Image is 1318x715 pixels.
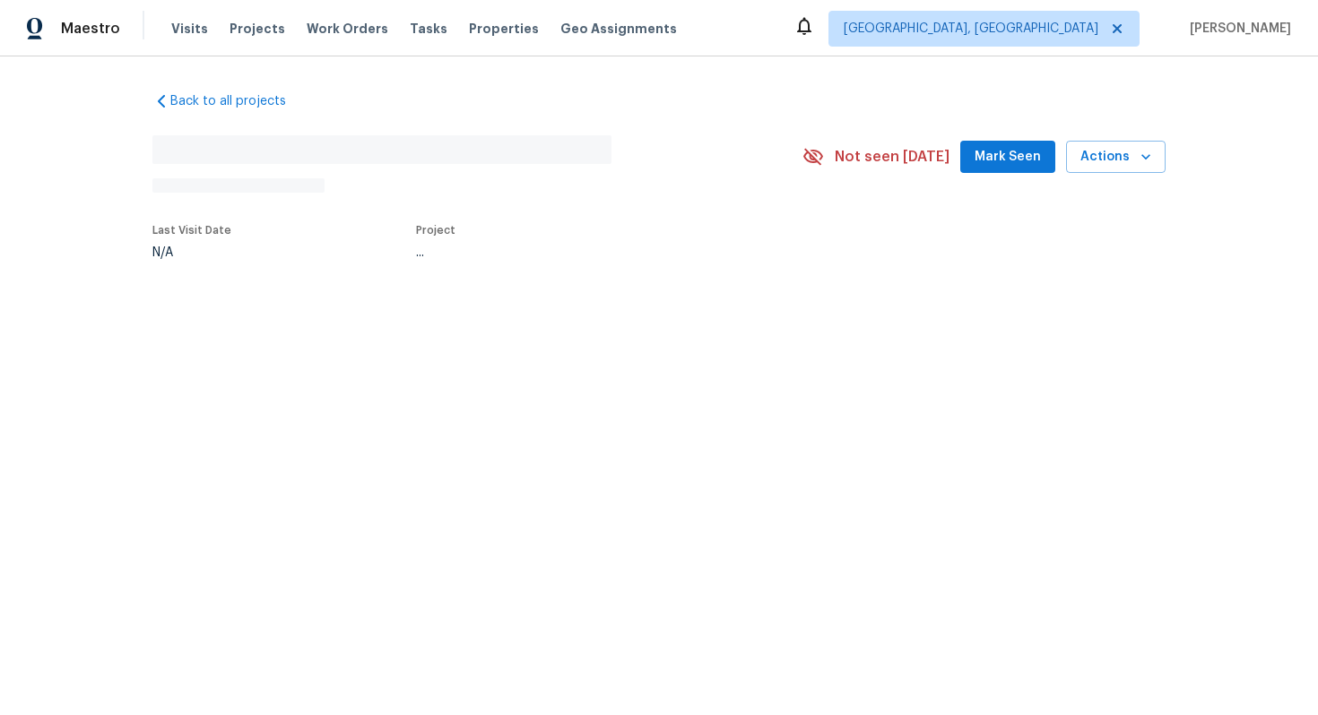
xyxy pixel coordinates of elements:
a: Back to all projects [152,92,325,110]
div: ... [416,246,760,259]
span: Actions [1080,146,1151,168]
span: Work Orders [307,20,388,38]
span: Last Visit Date [152,225,231,236]
button: Mark Seen [960,141,1055,174]
span: Tasks [410,22,447,35]
span: Geo Assignments [560,20,677,38]
button: Actions [1066,141,1166,174]
div: N/A [152,246,231,259]
span: Visits [171,20,208,38]
span: [PERSON_NAME] [1183,20,1291,38]
span: Mark Seen [975,146,1041,168]
span: [GEOGRAPHIC_DATA], [GEOGRAPHIC_DATA] [844,20,1098,38]
span: Not seen [DATE] [835,148,949,166]
span: Properties [469,20,539,38]
span: Project [416,225,455,236]
span: Maestro [61,20,120,38]
span: Projects [230,20,285,38]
